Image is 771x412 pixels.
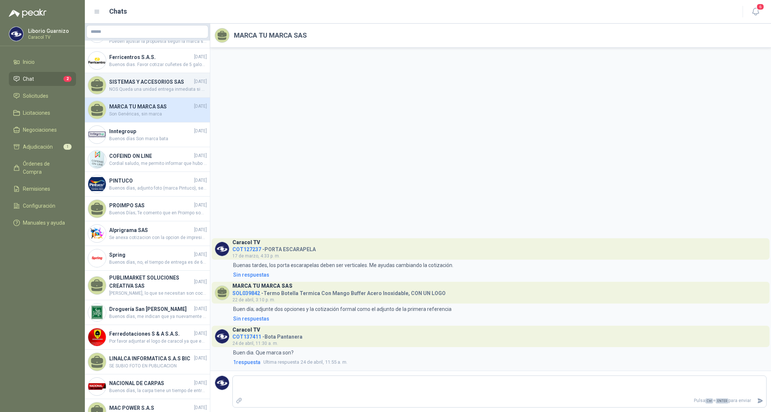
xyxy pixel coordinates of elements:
h4: Droguería San [PERSON_NAME] [109,305,193,313]
span: Se anexa cotizacion con la opcion de impresion a 1 tinta para su consideracion [109,234,207,241]
h4: MAC POWER S.A.S [109,404,193,412]
span: Remisiones [23,185,50,193]
a: Manuales y ayuda [9,216,76,230]
span: 22 de abril, 3:10 p. m. [232,297,275,302]
span: [DATE] [194,380,207,387]
span: Buenos Días; Te comento que en Proimpo somos fabricantes de Elementos Promocionales y de Merchand... [109,210,207,217]
h4: COFEIND ON LINE [109,152,193,160]
h4: - Bota Pantanera [232,332,302,339]
span: 6 [756,3,764,10]
span: [DATE] [194,330,207,337]
img: Logo peakr [9,9,46,18]
span: [DATE] [194,177,207,184]
span: [DATE] [194,128,207,135]
h4: PUBLIMARKET SOLUCIONES CREATIVA SAS [109,274,193,290]
img: Company Logo [215,329,229,343]
span: [DATE] [194,355,207,362]
a: Company LogoSpring[DATE]Buenos días, no, el tiempo de entrega es de 6 días porque los pedidos son... [85,246,210,271]
span: Adjudicación [23,143,53,151]
h4: SISTEMAS Y ACCESORIOS SAS [109,78,193,86]
span: NOS Queda una unidad entrega inmediata si es favorable la oferta favor informar para reservarla [109,86,207,93]
a: Inicio [9,55,76,69]
span: Inicio [23,58,35,66]
span: [DATE] [194,53,207,60]
span: SE SUBIO FOTO EN PUBLICACION [109,363,207,370]
p: Liborio Guarnizo [28,28,74,34]
span: 17 de marzo, 4:33 p. m. [232,253,280,259]
span: Chat [23,75,34,83]
p: Buenas tardes, los porta escarapelas deben ser verticales. Me ayudas cambiando la cotización. [233,261,453,269]
p: Buen día; adjunte dos opciones y la cotización formal como el adjunto de la primera referencia [233,305,452,313]
span: Buenos días, la carpa tiene un tiempo de entrega de hasta 8 días, posiblemente llegue antes, pero... [109,387,207,394]
h4: NACIONAL DE CARPAS [109,379,193,387]
a: Company LogoDroguería San [PERSON_NAME][DATE]Buenos días, me indican que ya nuevamente volvió a s... [85,300,210,325]
span: Pueden ajustar la propuesta según la marca solicitada. [109,38,207,45]
div: Sin respuestas [233,271,269,279]
a: Sin respuestas [232,271,767,279]
h4: Ferredotaciones S & A S.A.S. [109,330,193,338]
span: Buenos dias. Favor cotizar cuñetes de 5 galones ([GEOGRAPHIC_DATA]) [109,61,207,68]
img: Company Logo [88,328,106,346]
img: Company Logo [88,175,106,193]
h4: PROIMPO SAS [109,201,193,210]
h3: MARCA TU MARCA SAS [232,284,293,288]
img: Company Logo [9,27,23,41]
a: Company LogoFerredotaciones S & A S.A.S.[DATE]Por favor adjuntar el logo de caracol ya que en la ... [85,325,210,350]
a: Company LogoCOFEIND ON LINE[DATE]Cordial saludo, me permito informar que hubo un error en la COT,... [85,147,210,172]
button: Enviar [754,394,766,407]
span: COT137411 [232,334,261,340]
img: Company Logo [88,304,106,321]
span: Ctrl [705,398,713,404]
a: Sin respuestas [232,315,767,323]
a: PROIMPO SAS[DATE]Buenos Días; Te comento que en Proimpo somos fabricantes de Elementos Promociona... [85,197,210,221]
a: LINALCA INFORMATICA S.A.S BIC[DATE]SE SUBIO FOTO EN PUBLICACION [85,350,210,374]
span: [DATE] [194,404,207,411]
a: Company LogoFerricentros S.A.S.[DATE]Buenos dias. Favor cotizar cuñetes de 5 galones ([GEOGRAPHIC... [85,48,210,73]
a: Órdenes de Compra [9,157,76,179]
div: Sin respuestas [233,315,269,323]
span: ENTER [716,398,729,404]
h4: Inntegroup [109,127,193,135]
h4: PINTUCO [109,177,193,185]
span: [DATE] [194,103,207,110]
span: COT127237 [232,246,261,252]
a: Company LogoNACIONAL DE CARPAS[DATE]Buenos días, la carpa tiene un tiempo de entrega de hasta 8 d... [85,374,210,399]
h4: - PORTA ESCARAPELA [232,245,316,252]
span: Configuración [23,202,55,210]
span: Buenos días Son marca bata [109,135,207,142]
a: Licitaciones [9,106,76,120]
span: Cordial saludo, me permito informar que hubo un error en la COT, al momento de asignar los valore... [109,160,207,167]
img: Company Logo [88,249,106,267]
a: Solicitudes [9,89,76,103]
span: Buenos días, me indican que ya nuevamente volvió a ser despachado, me confirmas por favor si ya l... [109,313,207,320]
a: Company LogoInntegroup[DATE]Buenos días Son marca bata [85,122,210,147]
h3: Caracol TV [232,240,260,245]
span: 1 respuesta [233,358,260,366]
img: Company Logo [88,150,106,168]
a: Adjudicación1 [9,140,76,154]
span: [DATE] [194,305,207,312]
h4: Alprigrama SAS [109,226,193,234]
span: [DATE] [194,152,207,159]
span: 2 [63,76,72,82]
h4: MARCA TU MARCA SAS [109,103,193,111]
p: Buen dia. Que marca son? [233,349,294,357]
label: Adjuntar archivos [233,394,245,407]
h4: Spring [109,251,193,259]
span: Buenos días, adjunto foto (marca Pintuco), se tienen 12 galones para entrega inmediata, los otros... [109,185,207,192]
span: Negociaciones [23,126,57,134]
button: 6 [749,5,762,18]
img: Company Logo [88,52,106,69]
h4: Ferricentros S.A.S. [109,53,193,61]
span: Son Genéricas, sin marca [109,111,207,118]
p: Caracol TV [28,35,74,39]
a: Negociaciones [9,123,76,137]
a: Company LogoAlprigrama SAS[DATE]Se anexa cotizacion con la opcion de impresion a 1 tinta para su ... [85,221,210,246]
span: [PERSON_NAME], lo que se necesitan son cocas, para jugar [109,290,207,297]
img: Company Logo [215,242,229,256]
span: [DATE] [194,202,207,209]
h4: - Termo Botella Termica Con Mango Buffer Acero Inoxidable, CON UN LOGO [232,288,446,295]
a: Chat2 [9,72,76,86]
span: [DATE] [194,278,207,285]
a: Company LogoPINTUCO[DATE]Buenos días, adjunto foto (marca Pintuco), se tienen 12 galones para ent... [85,172,210,197]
